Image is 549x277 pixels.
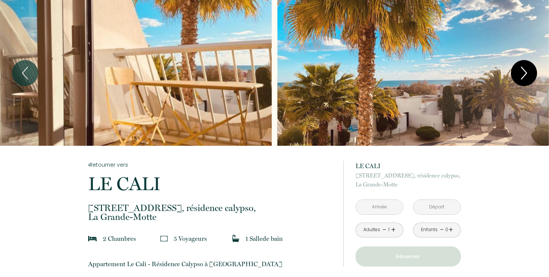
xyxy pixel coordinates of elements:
[356,171,461,189] p: La Grande-Motte
[445,226,449,233] div: 0
[356,161,461,171] p: LE CALI
[174,233,207,244] p: 5 Voyageur
[88,204,333,221] p: La Grande-Motte
[88,174,333,193] p: LE CALI
[511,60,537,86] button: Next
[449,224,453,236] a: +
[391,224,396,236] a: +
[88,161,333,169] a: Retourner vers
[12,60,38,86] button: Previous
[440,224,444,236] a: -
[88,204,333,213] span: [STREET_ADDRESS], résidence calypso,
[387,226,391,233] div: 1
[133,235,136,242] span: s
[413,200,460,214] input: Départ
[363,226,380,233] div: Adultes
[245,233,283,244] p: 1 Salle de bain
[88,259,333,269] p: ​Appartement Le Cali - Résidence Calypso à [GEOGRAPHIC_DATA]
[356,246,461,267] button: Réserver
[204,235,207,242] span: s
[160,235,168,242] img: guests
[382,224,387,236] a: -
[358,252,458,261] p: Réserver
[356,200,403,214] input: Arrivée
[421,226,438,233] div: Enfants
[356,171,461,180] span: [STREET_ADDRESS], résidence calypso,
[103,233,136,244] p: 2 Chambre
